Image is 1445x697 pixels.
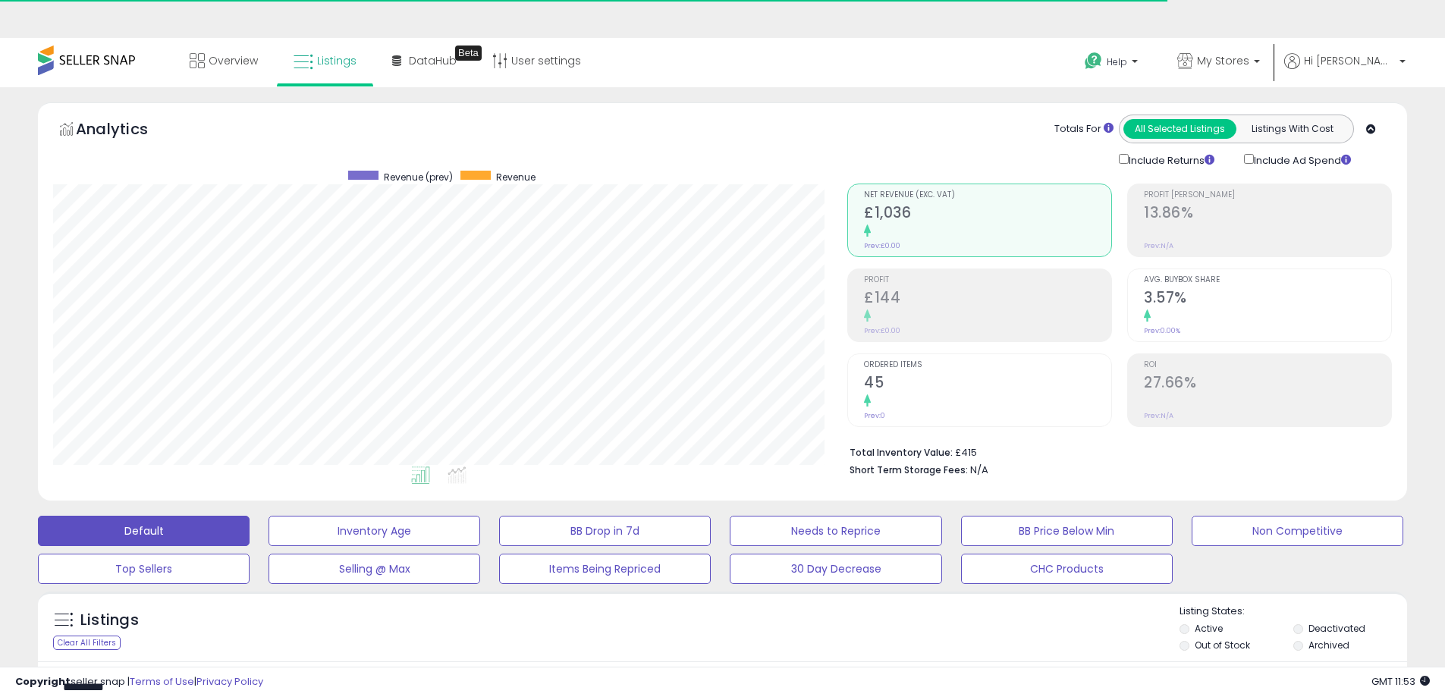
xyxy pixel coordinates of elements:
[864,326,900,335] small: Prev: £0.00
[1195,622,1223,635] label: Active
[1371,674,1430,689] span: 2025-08-18 11:53 GMT
[1107,151,1233,168] div: Include Returns
[38,554,250,584] button: Top Sellers
[15,675,263,689] div: seller snap | |
[864,191,1111,199] span: Net Revenue (Exc. VAT)
[864,204,1111,224] h2: £1,036
[1107,55,1127,68] span: Help
[317,53,357,68] span: Listings
[38,516,250,546] button: Default
[178,38,269,83] a: Overview
[455,46,482,61] div: Tooltip anchor
[15,674,71,689] strong: Copyright
[282,38,368,83] a: Listings
[961,554,1173,584] button: CHC Products
[730,516,941,546] button: Needs to Reprice
[1144,361,1391,369] span: ROI
[961,516,1173,546] button: BB Price Below Min
[1144,241,1173,250] small: Prev: N/A
[1084,52,1103,71] i: Get Help
[1284,53,1406,87] a: Hi [PERSON_NAME]
[1144,326,1180,335] small: Prev: 0.00%
[864,289,1111,309] h2: £144
[864,241,900,250] small: Prev: £0.00
[1308,622,1365,635] label: Deactivated
[269,516,480,546] button: Inventory Age
[1233,151,1375,168] div: Include Ad Spend
[1197,53,1249,68] span: My Stores
[864,276,1111,284] span: Profit
[1144,374,1391,394] h2: 27.66%
[1304,53,1395,68] span: Hi [PERSON_NAME]
[850,446,953,459] b: Total Inventory Value:
[481,38,592,83] a: User settings
[970,463,988,477] span: N/A
[384,171,453,184] span: Revenue (prev)
[864,361,1111,369] span: Ordered Items
[1144,204,1391,224] h2: 13.86%
[1195,639,1250,651] label: Out of Stock
[53,636,121,650] div: Clear All Filters
[499,554,711,584] button: Items Being Repriced
[1166,38,1271,87] a: My Stores
[499,516,711,546] button: BB Drop in 7d
[1144,289,1391,309] h2: 3.57%
[1073,40,1153,87] a: Help
[209,53,258,68] span: Overview
[80,610,139,631] h5: Listings
[864,411,885,420] small: Prev: 0
[1144,411,1173,420] small: Prev: N/A
[864,374,1111,394] h2: 45
[1180,604,1407,619] p: Listing States:
[409,53,457,68] span: DataHub
[1236,119,1349,139] button: Listings With Cost
[1192,516,1403,546] button: Non Competitive
[850,463,968,476] b: Short Term Storage Fees:
[269,554,480,584] button: Selling @ Max
[496,171,536,184] span: Revenue
[730,554,941,584] button: 30 Day Decrease
[1054,122,1114,137] div: Totals For
[1144,276,1391,284] span: Avg. Buybox Share
[381,38,468,83] a: DataHub
[1123,119,1236,139] button: All Selected Listings
[76,118,177,143] h5: Analytics
[1308,639,1349,651] label: Archived
[1144,191,1391,199] span: Profit [PERSON_NAME]
[850,442,1381,460] li: £415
